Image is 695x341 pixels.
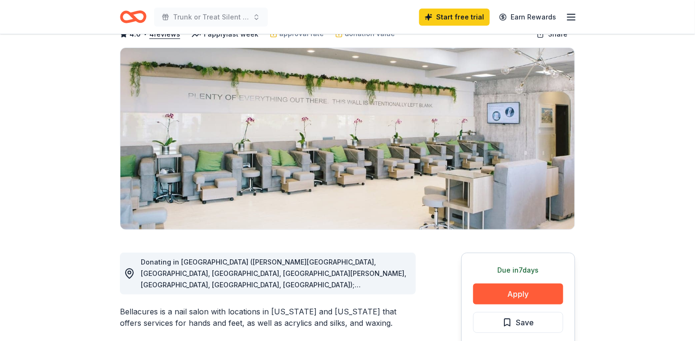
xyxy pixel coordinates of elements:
span: 4.0 [129,28,141,40]
a: Start free trial [419,9,490,26]
a: Home [120,6,146,28]
button: Trunk or Treat Silent Auction [154,8,268,27]
button: Apply [473,284,563,304]
button: Save [473,312,563,333]
span: Donating in [GEOGRAPHIC_DATA] ([PERSON_NAME][GEOGRAPHIC_DATA], [GEOGRAPHIC_DATA], [GEOGRAPHIC_DAT... [141,258,406,300]
button: 4reviews [149,28,180,40]
a: Earn Rewards [494,9,562,26]
span: • [144,30,147,38]
img: Image for Bellacures [120,48,575,229]
span: Trunk or Treat Silent Auction [173,11,249,23]
div: 1 apply last week [192,28,258,40]
div: Bellacures is a nail salon with locations in [US_STATE] and [US_STATE] that offers services for h... [120,306,416,329]
span: Share [548,28,567,40]
div: Due in 7 days [473,265,563,276]
button: Share [529,25,575,44]
span: Save [516,316,534,329]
